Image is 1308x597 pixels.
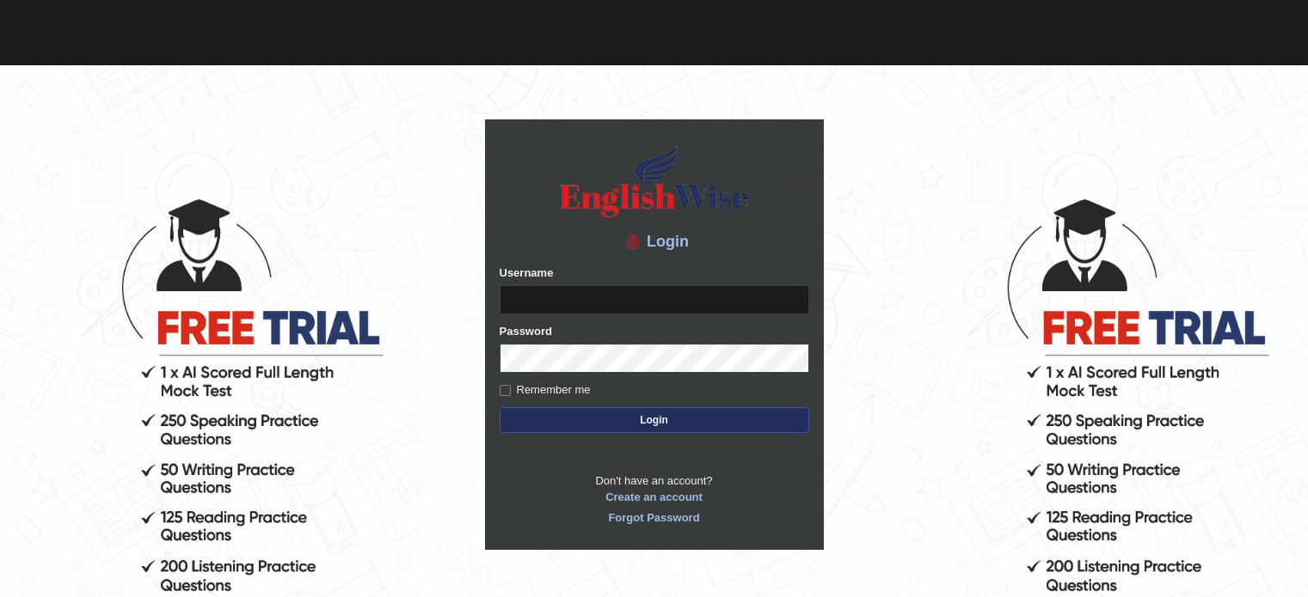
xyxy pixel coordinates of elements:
[500,509,809,526] a: Forgot Password
[500,489,809,505] a: Create an account
[500,323,552,339] label: Password
[500,381,591,399] label: Remember me
[500,385,511,396] input: Remember me
[500,228,809,256] h4: Login
[500,472,809,526] p: Don't have an account?
[556,143,752,220] img: Logo of English Wise sign in for intelligent practice with AI
[500,265,554,281] label: Username
[500,407,809,433] button: Login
